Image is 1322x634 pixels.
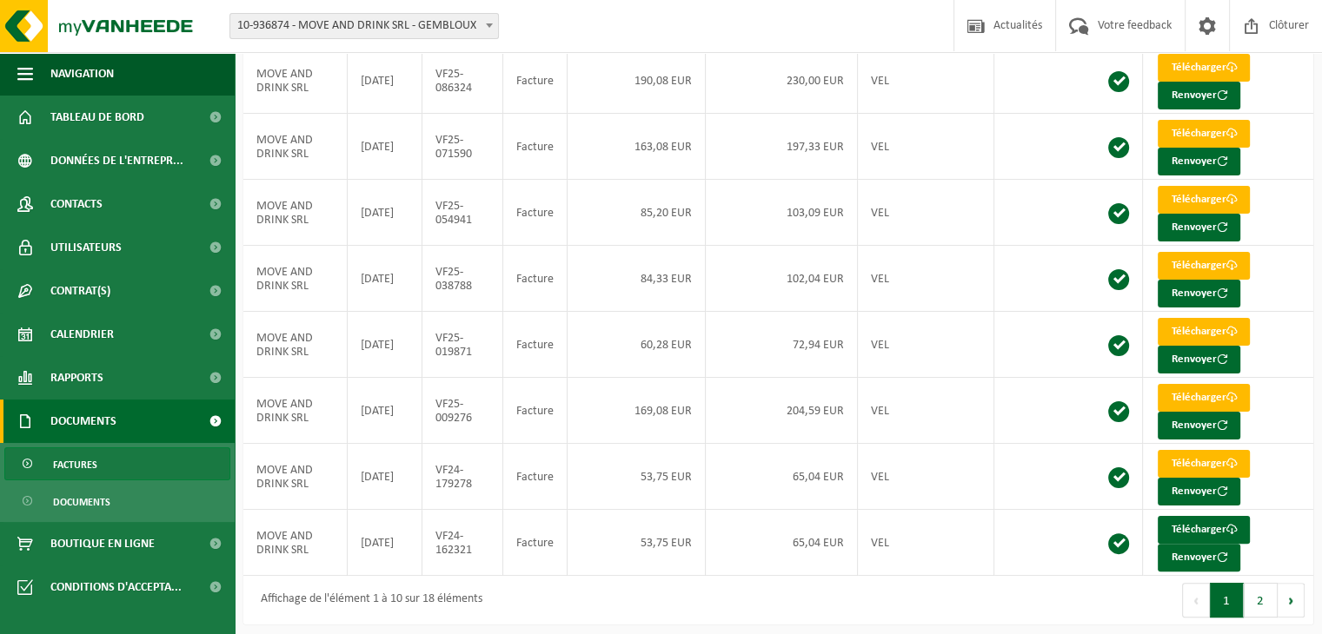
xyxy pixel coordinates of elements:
span: Contacts [50,182,103,226]
button: Renvoyer [1158,280,1240,307]
td: 53,75 EUR [568,444,706,510]
span: 10-936874 - MOVE AND DRINK SRL - GEMBLOUX [229,13,499,39]
span: Documents [50,400,116,443]
td: 102,04 EUR [706,246,858,312]
td: VF24-162321 [422,510,503,576]
span: Données de l'entrepr... [50,139,183,182]
td: 85,20 EUR [568,180,706,246]
td: 103,09 EUR [706,180,858,246]
td: MOVE AND DRINK SRL [243,444,348,510]
a: Télécharger [1158,516,1250,544]
span: Tableau de bord [50,96,144,139]
td: Facture [503,48,568,114]
td: VEL [858,180,994,246]
div: Affichage de l'élément 1 à 10 sur 18 éléments [252,584,482,616]
button: Previous [1182,583,1210,617]
td: 169,08 EUR [568,378,706,444]
td: MOVE AND DRINK SRL [243,246,348,312]
td: MOVE AND DRINK SRL [243,180,348,246]
td: 84,33 EUR [568,246,706,312]
td: VF25-071590 [422,114,503,180]
td: MOVE AND DRINK SRL [243,510,348,576]
td: 65,04 EUR [706,444,858,510]
td: [DATE] [348,312,422,378]
td: VF25-019871 [422,312,503,378]
span: Documents [53,485,110,518]
span: Navigation [50,52,114,96]
td: VEL [858,378,994,444]
td: VEL [858,246,994,312]
button: Renvoyer [1158,544,1240,571]
button: Next [1278,583,1305,617]
td: 163,08 EUR [568,114,706,180]
td: VEL [858,510,994,576]
button: Renvoyer [1158,214,1240,241]
td: [DATE] [348,510,422,576]
td: VF25-086324 [422,48,503,114]
a: Télécharger [1158,186,1250,214]
button: Renvoyer [1158,478,1240,505]
button: Renvoyer [1158,82,1240,109]
button: Renvoyer [1158,412,1240,439]
td: Facture [503,312,568,378]
td: [DATE] [348,246,422,312]
span: Rapports [50,356,103,400]
td: 197,33 EUR [706,114,858,180]
td: 190,08 EUR [568,48,706,114]
span: Contrat(s) [50,269,110,313]
td: [DATE] [348,378,422,444]
td: VF25-009276 [422,378,503,444]
td: MOVE AND DRINK SRL [243,378,348,444]
td: VEL [858,48,994,114]
button: Renvoyer [1158,148,1240,175]
span: Calendrier [50,313,114,356]
a: Factures [4,447,230,480]
span: Conditions d'accepta... [50,565,182,609]
span: 10-936874 - MOVE AND DRINK SRL - GEMBLOUX [230,14,498,38]
td: 72,94 EUR [706,312,858,378]
td: [DATE] [348,444,422,510]
td: Facture [503,444,568,510]
td: 204,59 EUR [706,378,858,444]
td: MOVE AND DRINK SRL [243,114,348,180]
td: MOVE AND DRINK SRL [243,312,348,378]
td: Facture [503,114,568,180]
td: [DATE] [348,114,422,180]
button: 2 [1244,583,1278,617]
span: Factures [53,448,97,481]
td: [DATE] [348,48,422,114]
a: Documents [4,485,230,518]
a: Télécharger [1158,384,1250,412]
td: VEL [858,114,994,180]
td: 60,28 EUR [568,312,706,378]
td: VF25-038788 [422,246,503,312]
span: Boutique en ligne [50,522,155,565]
td: VEL [858,312,994,378]
td: VF25-054941 [422,180,503,246]
button: Renvoyer [1158,346,1240,373]
a: Télécharger [1158,54,1250,82]
td: VF24-179278 [422,444,503,510]
td: 65,04 EUR [706,510,858,576]
td: Facture [503,378,568,444]
a: Télécharger [1158,120,1250,148]
button: 1 [1210,583,1244,617]
span: Utilisateurs [50,226,122,269]
td: Facture [503,180,568,246]
a: Télécharger [1158,450,1250,478]
td: [DATE] [348,180,422,246]
td: Facture [503,246,568,312]
td: 53,75 EUR [568,510,706,576]
td: Facture [503,510,568,576]
td: MOVE AND DRINK SRL [243,48,348,114]
a: Télécharger [1158,318,1250,346]
td: 230,00 EUR [706,48,858,114]
td: VEL [858,444,994,510]
a: Télécharger [1158,252,1250,280]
